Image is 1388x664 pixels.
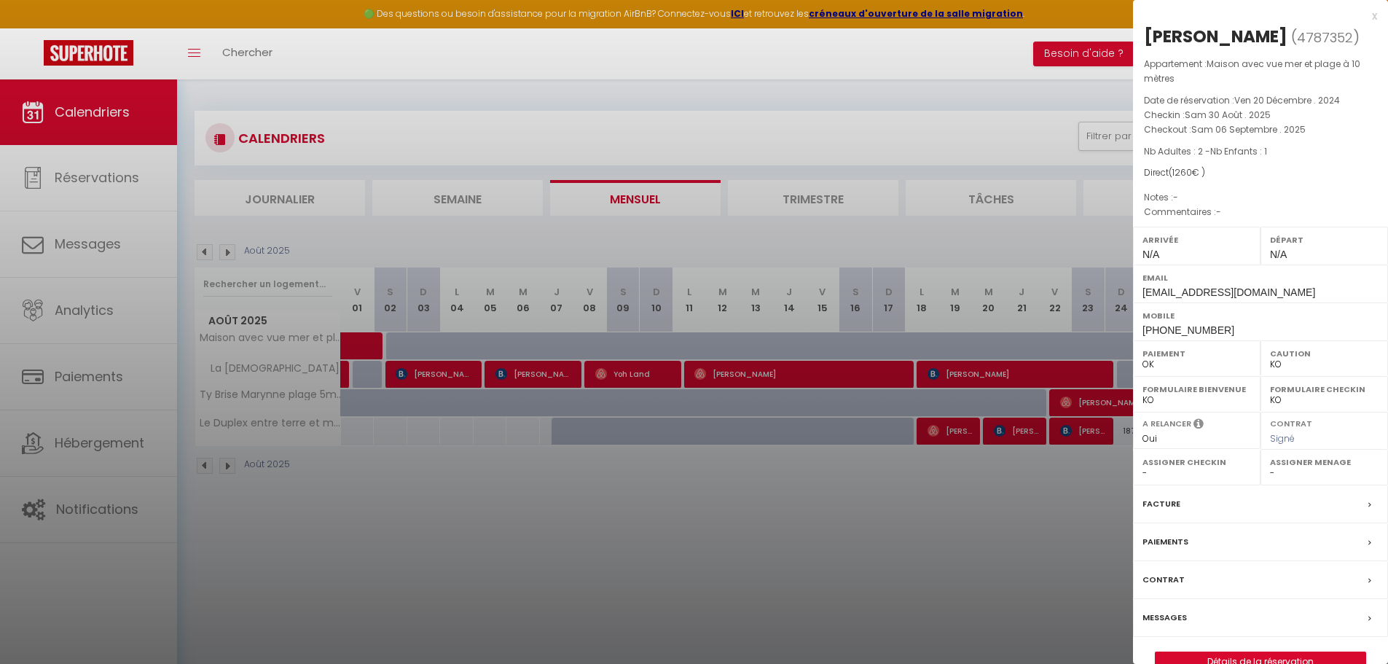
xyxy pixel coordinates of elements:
[1216,206,1221,218] span: -
[12,6,55,50] button: Ouvrir le widget de chat LiveChat
[1270,432,1295,445] span: Signé
[1270,418,1312,427] label: Contrat
[1270,233,1379,247] label: Départ
[1210,145,1267,157] span: Nb Enfants : 1
[1191,123,1306,136] span: Sam 06 Septembre . 2025
[1234,94,1340,106] span: Ven 20 Décembre . 2024
[1185,109,1271,121] span: Sam 30 Août . 2025
[1144,205,1377,219] p: Commentaires :
[1144,57,1377,86] p: Appartement :
[1144,58,1360,85] span: Maison avec vue mer et plage à 10 mètres
[1173,191,1178,203] span: -
[1142,382,1251,397] label: Formulaire Bienvenue
[1142,418,1191,430] label: A relancer
[1142,233,1251,247] label: Arrivée
[1297,28,1353,47] span: 4787352
[1142,286,1315,298] span: [EMAIL_ADDRESS][DOMAIN_NAME]
[1142,270,1379,285] label: Email
[1144,122,1377,137] p: Checkout :
[1270,249,1287,260] span: N/A
[1144,166,1377,180] div: Direct
[1142,496,1180,512] label: Facture
[1193,418,1204,434] i: Sélectionner OUI si vous souhaiter envoyer les séquences de messages post-checkout
[1144,190,1377,205] p: Notes :
[1169,166,1205,179] span: ( € )
[1270,382,1379,397] label: Formulaire Checkin
[1142,346,1251,361] label: Paiement
[1142,534,1188,550] label: Paiements
[1142,308,1379,323] label: Mobile
[1144,93,1377,108] p: Date de réservation :
[1142,324,1234,336] span: [PHONE_NUMBER]
[1270,455,1379,469] label: Assigner Menage
[1144,25,1287,48] div: [PERSON_NAME]
[1144,108,1377,122] p: Checkin :
[1142,610,1187,625] label: Messages
[1133,7,1377,25] div: x
[1270,346,1379,361] label: Caution
[1142,455,1251,469] label: Assigner Checkin
[1142,572,1185,587] label: Contrat
[1172,166,1192,179] span: 1260
[1144,145,1267,157] span: Nb Adultes : 2 -
[1291,27,1360,47] span: ( )
[1142,249,1159,260] span: N/A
